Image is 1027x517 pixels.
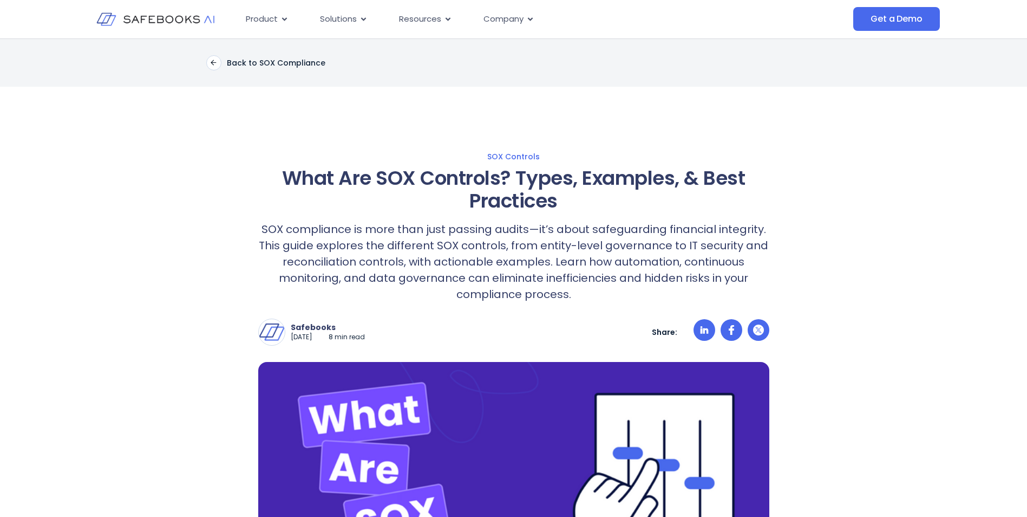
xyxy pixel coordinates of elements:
[227,58,325,68] p: Back to SOX Compliance
[246,13,278,25] span: Product
[291,322,365,332] p: Safebooks
[237,9,745,30] nav: Menu
[483,13,524,25] span: Company
[291,333,312,342] p: [DATE]
[206,55,325,70] a: Back to SOX Compliance
[320,13,357,25] span: Solutions
[259,319,285,345] img: Safebooks
[853,7,939,31] a: Get a Demo
[871,14,922,24] span: Get a Demo
[152,152,875,161] a: SOX Controls
[258,221,769,302] p: SOX compliance is more than just passing audits—it’s about safeguarding financial integrity. This...
[258,167,769,212] h1: What Are SOX Controls? Types, Examples, & Best Practices
[399,13,441,25] span: Resources
[652,327,677,337] p: Share:
[329,333,365,342] p: 8 min read
[237,9,745,30] div: Menu Toggle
